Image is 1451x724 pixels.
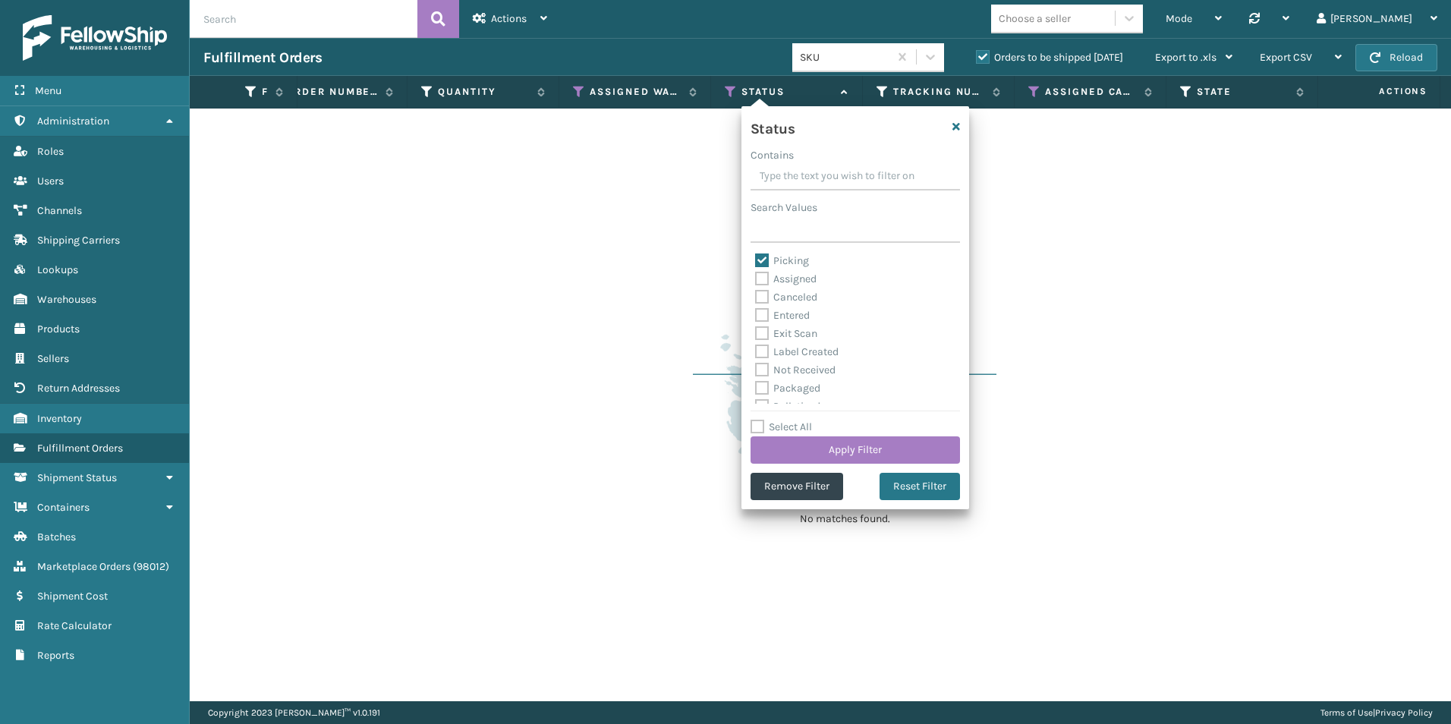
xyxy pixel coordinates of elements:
span: Shipping Carriers [37,234,120,247]
span: Export CSV [1260,51,1312,64]
label: Assigned Carrier Service [1045,85,1137,99]
label: Palletized [755,400,820,413]
span: Batches [37,530,76,543]
span: Sellers [37,352,69,365]
span: ( 98012 ) [133,560,169,573]
label: Contains [751,147,794,163]
span: Administration [37,115,109,127]
label: Canceled [755,291,817,304]
h3: Fulfillment Orders [203,49,322,67]
label: Label Created [755,345,839,358]
img: logo [23,15,167,61]
label: Packaged [755,382,820,395]
label: Not Received [755,364,836,376]
p: Copyright 2023 [PERSON_NAME]™ v 1.0.191 [208,701,380,724]
label: State [1197,85,1289,99]
span: Shipment Cost [37,590,108,603]
button: Reset Filter [880,473,960,500]
span: Return Addresses [37,382,120,395]
span: Mode [1166,12,1192,25]
span: Marketplace Orders [37,560,131,573]
label: Entered [755,309,810,322]
label: Assigned [755,272,817,285]
label: Fulfillment Order Id [262,85,268,99]
button: Reload [1355,44,1437,71]
span: Fulfillment Orders [37,442,123,455]
label: Search Values [751,200,817,216]
label: Picking [755,254,809,267]
label: Order Number [286,85,378,99]
label: Tracking Number [893,85,985,99]
span: Export to .xls [1155,51,1217,64]
label: Assigned Warehouse [590,85,681,99]
label: Exit Scan [755,327,817,340]
span: Lookups [37,263,78,276]
span: Shipment Status [37,471,117,484]
span: Containers [37,501,90,514]
input: Type the text you wish to filter on [751,163,960,190]
button: Apply Filter [751,436,960,464]
span: Actions [1331,79,1437,104]
span: Channels [37,204,82,217]
span: Inventory [37,412,82,425]
span: Products [37,323,80,335]
div: Choose a seller [999,11,1071,27]
a: Privacy Policy [1375,707,1433,718]
h4: Status [751,115,795,138]
span: Menu [35,84,61,97]
div: | [1320,701,1433,724]
label: Quantity [438,85,530,99]
span: Roles [37,145,64,158]
span: Reports [37,649,74,662]
label: Status [741,85,833,99]
a: Terms of Use [1320,707,1373,718]
span: Actions [491,12,527,25]
button: Remove Filter [751,473,843,500]
span: Rate Calculator [37,619,112,632]
label: Select All [751,420,812,433]
span: Users [37,175,64,187]
label: Orders to be shipped [DATE] [976,51,1123,64]
div: SKU [800,49,890,65]
span: Warehouses [37,293,96,306]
